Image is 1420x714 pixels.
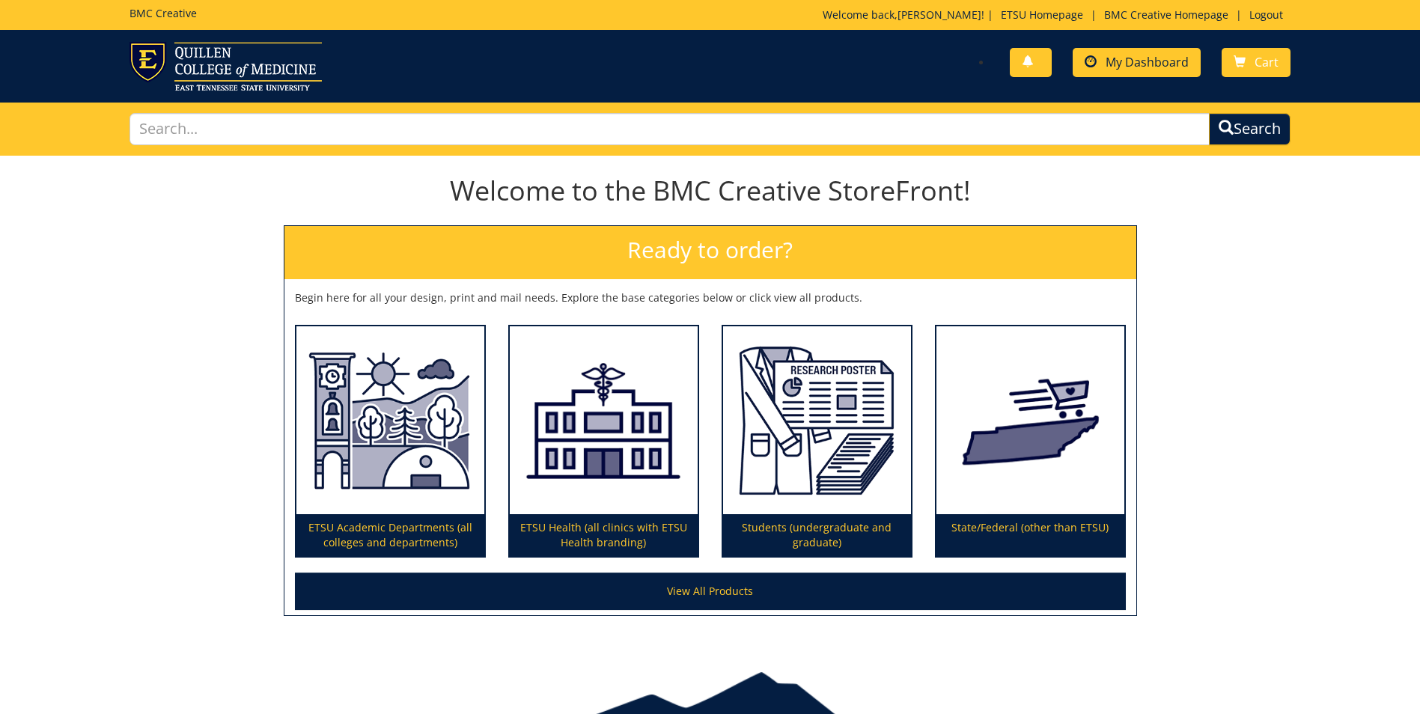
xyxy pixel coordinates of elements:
img: State/Federal (other than ETSU) [936,326,1124,515]
p: Welcome back, ! | | | [823,7,1291,22]
a: Logout [1242,7,1291,22]
input: Search... [129,113,1210,145]
button: Search [1209,113,1291,145]
a: State/Federal (other than ETSU) [936,326,1124,557]
a: My Dashboard [1073,48,1201,77]
a: [PERSON_NAME] [898,7,981,22]
h5: BMC Creative [129,7,197,19]
img: Students (undergraduate and graduate) [723,326,911,515]
a: ETSU Homepage [993,7,1091,22]
p: ETSU Health (all clinics with ETSU Health branding) [510,514,698,556]
img: ETSU Academic Departments (all colleges and departments) [296,326,484,515]
a: BMC Creative Homepage [1097,7,1236,22]
img: ETSU logo [129,42,322,91]
a: ETSU Academic Departments (all colleges and departments) [296,326,484,557]
a: ETSU Health (all clinics with ETSU Health branding) [510,326,698,557]
a: Students (undergraduate and graduate) [723,326,911,557]
h1: Welcome to the BMC Creative StoreFront! [284,176,1137,206]
span: My Dashboard [1106,54,1189,70]
p: Begin here for all your design, print and mail needs. Explore the base categories below or click ... [295,290,1126,305]
p: Students (undergraduate and graduate) [723,514,911,556]
a: Cart [1222,48,1291,77]
p: State/Federal (other than ETSU) [936,514,1124,556]
span: Cart [1255,54,1279,70]
a: View All Products [295,573,1126,610]
h2: Ready to order? [284,226,1136,279]
p: ETSU Academic Departments (all colleges and departments) [296,514,484,556]
img: ETSU Health (all clinics with ETSU Health branding) [510,326,698,515]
